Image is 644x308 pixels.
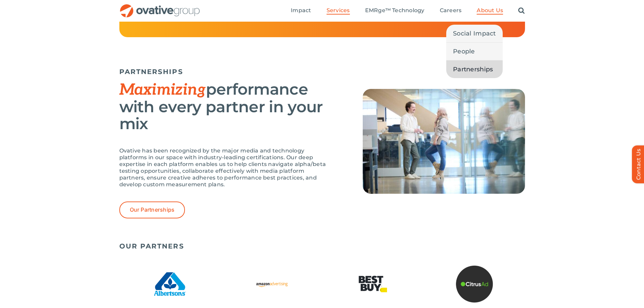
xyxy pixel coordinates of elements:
a: Search [518,7,525,15]
span: People [453,47,475,56]
a: People [446,43,503,60]
span: EMRge™ Technology [365,7,425,14]
img: Services – Partnerships [363,89,525,194]
a: Partnerships [446,61,503,78]
a: About Us [477,7,503,15]
a: OG_Full_horizontal_RGB [119,3,200,10]
a: Social Impact [446,25,503,42]
h2: performance with every partner in your mix [119,81,329,132]
h5: OUR PARTNERS [119,242,525,250]
a: Our Partnerships [119,202,185,218]
h5: PARTNERSHIPS [119,68,329,76]
span: Social Impact [453,29,496,38]
img: Untitled design (27) [456,265,493,303]
a: Impact [291,7,311,15]
span: Partnerships [453,65,493,74]
span: Services [327,7,350,14]
span: Impact [291,7,311,14]
a: Services [327,7,350,15]
a: EMRge™ Technology [365,7,425,15]
img: Albertson’s [151,265,189,303]
p: Ovative has been recognized by the major media and technology platforms in our space with industr... [119,147,329,188]
span: Maximizing [119,80,206,99]
img: Best Buy [354,265,391,303]
span: Our Partnerships [130,207,175,213]
span: About Us [477,7,503,14]
img: Amazon Advertising [253,265,290,303]
a: Careers [440,7,462,15]
span: Careers [440,7,462,14]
